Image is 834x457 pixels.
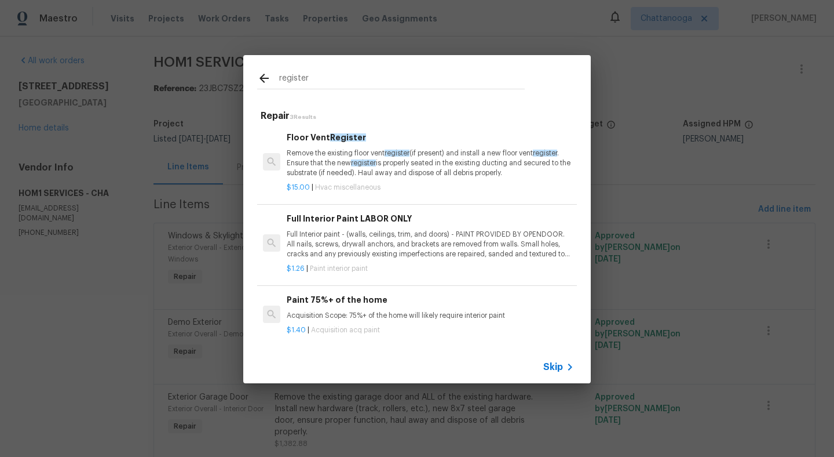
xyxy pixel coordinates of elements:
[287,230,574,259] p: Full Interior paint - (walls, ceilings, trim, and doors) - PAINT PROVIDED BY OPENDOOR. All nails,...
[315,184,381,191] span: Hvac miscellaneous
[543,361,563,373] span: Skip
[287,327,306,333] span: $1.40
[287,184,310,191] span: $15.00
[287,148,574,178] p: Remove the existing floor vent (if present) and install a new floor vent . Ensure that the new is...
[287,212,574,225] h6: Full Interior Paint LABOR ONLY
[287,265,305,272] span: $1.26
[385,150,409,157] span: register
[533,150,557,157] span: register
[287,293,574,306] h6: Paint 75%+ of the home
[279,71,525,89] input: Search issues or repairs
[287,183,574,193] p: |
[261,110,577,122] h5: Repair
[287,325,574,335] p: |
[351,159,376,166] span: register
[287,131,574,144] h6: Floor Vent
[290,114,316,120] span: 3 Results
[330,133,366,142] span: Register
[311,327,380,333] span: Acquisition acq paint
[287,311,574,321] p: Acquisition Scope: 75%+ of the home will likely require interior paint
[310,265,368,272] span: Paint interior paint
[287,264,574,274] p: |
